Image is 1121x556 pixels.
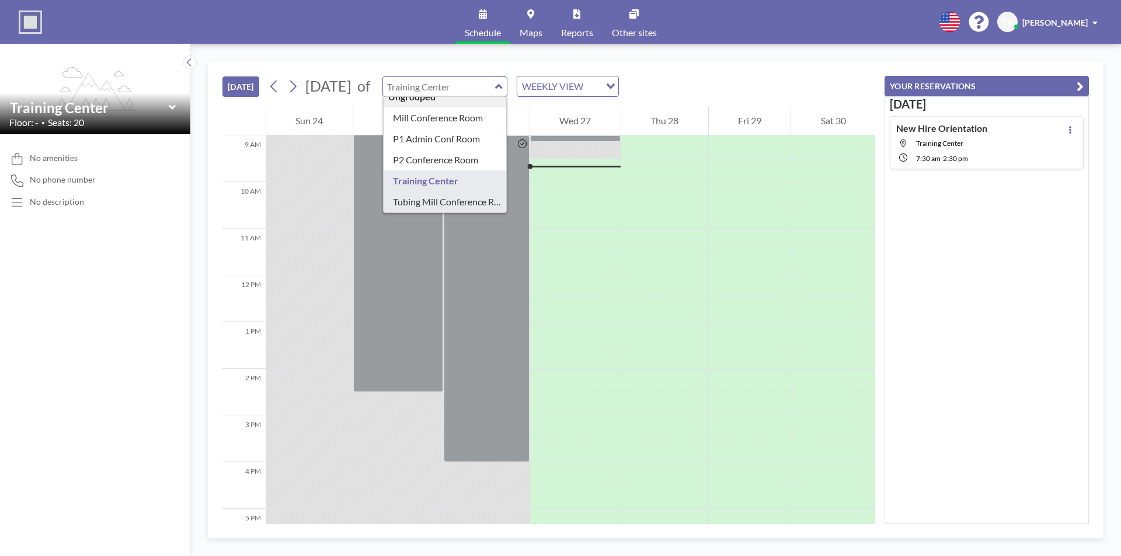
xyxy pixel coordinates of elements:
[1022,18,1088,27] span: [PERSON_NAME]
[305,77,351,95] span: [DATE]
[916,154,941,163] span: 7:30 AM
[612,28,657,37] span: Other sites
[30,197,84,207] div: No description
[222,322,266,369] div: 1 PM
[222,369,266,415] div: 2 PM
[353,106,444,135] div: Mon 25
[885,76,1089,96] button: YOUR RESERVATIONS
[791,106,875,135] div: Sat 30
[941,154,943,163] span: -
[517,76,618,96] div: Search for option
[561,28,593,37] span: Reports
[222,229,266,275] div: 11 AM
[222,135,266,182] div: 9 AM
[222,275,266,322] div: 12 PM
[520,28,542,37] span: Maps
[587,79,599,94] input: Search for option
[48,117,84,128] span: Seats: 20
[916,139,963,148] span: Training Center
[890,97,1084,111] h3: [DATE]
[520,79,586,94] span: WEEKLY VIEW
[384,170,507,191] div: Training Center
[30,174,96,185] span: No phone number
[896,123,987,134] h4: New Hire Orientation
[530,106,621,135] div: Wed 27
[266,106,353,135] div: Sun 24
[384,149,507,170] div: P2 Conference Room
[41,119,45,127] span: •
[222,76,259,97] button: [DATE]
[943,154,968,163] span: 2:30 PM
[384,107,507,128] div: Mill Conference Room
[9,117,39,128] span: Floor: -
[222,415,266,462] div: 3 PM
[709,106,791,135] div: Fri 29
[383,77,495,96] input: Training Center
[222,509,266,555] div: 5 PM
[19,11,42,34] img: organization-logo
[384,128,507,149] div: P1 Admin Conf Room
[384,86,507,107] div: Ungrouped
[1002,17,1013,27] span: EV
[30,153,78,163] span: No amenities
[10,99,169,116] input: Training Center
[357,77,370,95] span: of
[222,462,266,509] div: 4 PM
[465,28,501,37] span: Schedule
[222,182,266,229] div: 10 AM
[384,191,507,212] div: Tubing Mill Conference Room
[621,106,708,135] div: Thu 28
